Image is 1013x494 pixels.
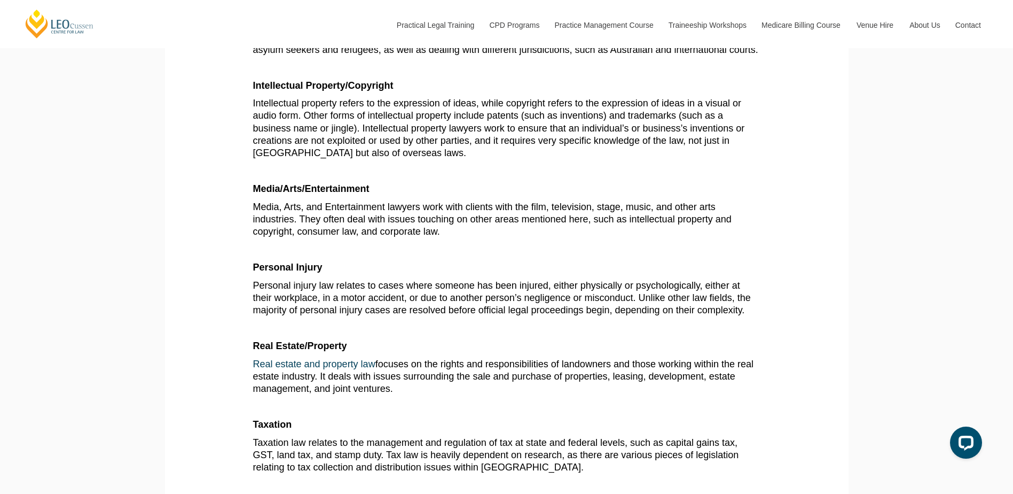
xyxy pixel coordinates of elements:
a: Contact [947,2,989,48]
span: Taxation law relates to the management and regulation of tax at state and federal levels, such as... [253,437,739,473]
span: Human rights lawyers work to protect the rights of individuals, ensuring they are not discriminat... [253,19,758,55]
a: Traineeship Workshops [661,2,753,48]
span: focuses on the rights and responsibilities of landowners and those working within the real estate... [253,359,754,395]
a: Practice Management Course [547,2,661,48]
a: Venue Hire [849,2,901,48]
a: [PERSON_NAME] Centre for Law [24,9,95,39]
b: Media/Arts/Entertainment [253,183,370,194]
b: Intellectual Property/Copyright [253,80,394,91]
a: Medicare Billing Course [753,2,849,48]
b: Taxation [253,419,292,430]
b: Personal Injury [253,262,323,273]
b: Real Estate/Property [253,341,347,351]
span: Personal injury law relates to cases where someone has been injured, either physically or psychol... [253,280,751,316]
span: Intellectual property refers to the expression of ideas, while copyright refers to the expression... [253,98,745,159]
span: Media, Arts, and Entertainment lawyers work with clients with the film, television, stage, music,... [253,202,732,237]
iframe: LiveChat chat widget [941,422,986,467]
a: CPD Programs [481,2,546,48]
a: Real estate and property law [253,359,375,369]
a: Practical Legal Training [389,2,482,48]
a: About Us [901,2,947,48]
